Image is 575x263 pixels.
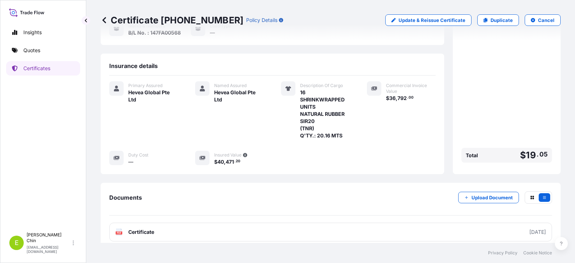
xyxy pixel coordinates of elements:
[6,25,80,40] a: Insights
[488,250,517,256] a: Privacy Policy
[23,65,50,72] p: Certificates
[529,228,546,236] div: [DATE]
[109,223,552,241] a: PDFCertificate[DATE]
[458,192,519,203] button: Upload Document
[109,62,158,69] span: Insurance details
[6,61,80,76] a: Certificates
[128,228,154,236] span: Certificate
[538,17,555,24] p: Cancel
[27,245,71,254] p: [EMAIL_ADDRESS][DOMAIN_NAME]
[523,250,552,256] a: Cookie Notice
[300,83,343,89] span: Description Of Cargo
[520,151,526,160] span: $
[407,96,408,99] span: .
[23,29,42,36] p: Insights
[214,152,241,158] span: Insured Value
[224,159,226,164] span: ,
[539,152,548,157] span: 05
[128,83,162,89] span: Primary Assured
[526,151,535,160] span: 19
[471,194,513,201] p: Upload Document
[226,159,234,164] span: 471
[27,232,71,244] p: [PERSON_NAME] Chin
[396,96,397,101] span: ,
[15,239,19,246] span: E
[214,89,264,103] span: Hevea Global Pte Ltd
[236,160,240,163] span: 20
[386,96,389,101] span: $
[491,17,513,24] p: Duplicate
[6,43,80,58] a: Quotes
[399,17,465,24] p: Update & Reissue Certificate
[109,194,142,201] span: Documents
[234,160,235,163] span: .
[386,83,436,94] span: Commercial Invoice Value
[128,152,148,158] span: Duty Cost
[23,47,40,54] p: Quotes
[397,96,407,101] span: 792
[466,152,478,159] span: Total
[537,152,539,157] span: .
[525,14,561,26] button: Cancel
[128,89,178,103] span: Hevea Global Pte Ltd
[389,96,396,101] span: 36
[477,14,519,26] a: Duplicate
[385,14,471,26] a: Update & Reissue Certificate
[214,83,247,89] span: Named Assured
[217,159,224,164] span: 40
[300,89,350,139] span: 16 SHRINKWRAPPED UNITS NATURAL RUBBER SIR20 (TNR) Q'TY.: 20.16 MTS
[214,159,217,164] span: $
[128,158,133,165] span: —
[101,14,243,26] p: Certificate [PHONE_NUMBER]
[409,96,414,99] span: 00
[246,17,277,24] p: Policy Details
[117,232,121,234] text: PDF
